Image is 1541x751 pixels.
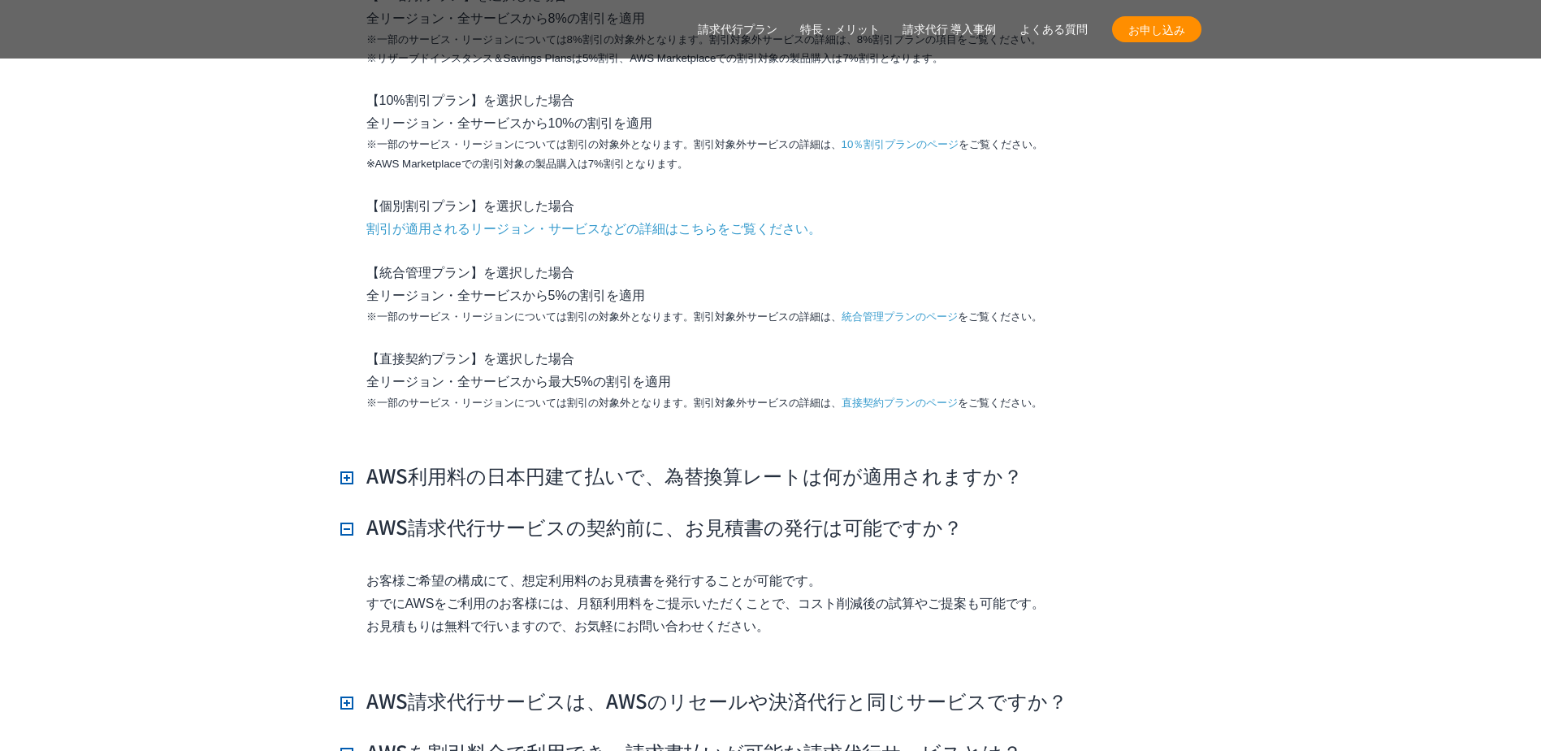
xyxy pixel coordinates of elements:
[842,135,959,154] a: 10％割引プランのページ
[366,262,1201,326] p: 【統合管理プラン】を選択した場合 全リージョン・全サービスから5%の割引を適用
[800,21,880,38] a: 特長・メリット
[366,570,1201,638] p: お客様ご希望の構成にて、想定利用料のお見積書を発行することが可能です。 すでにAWSをご利用のお客様には、月額利用料をご提示いただくことで、コスト削減後の試算やご提案も可能です。 お見積もりは無...
[366,218,821,241] a: 割引が適用されるリージョン・サービスなどの詳細はこちらをご覧ください。
[366,135,1201,173] small: ※一部のサービス・リージョンについては割引の対象外となります。割引対象外サービスの詳細は、 をご覧ください。 ※AWS Marketplaceでの割引対象の製品購入は7%割引となります。
[698,21,777,38] a: 請求代行プラン
[340,462,1023,489] h3: AWS利用料の日本円建て払いで、為替換算レートは何が適用されますか？
[842,307,958,326] a: 統合管理プランのページ
[366,30,1201,49] small: ※一部のサービス・リージョンについては8%割引の対象外となります。割引対象外サービスの詳細は、8%割引プランの項目をご覧ください。
[366,89,1201,173] p: 【10%割引プラン】を選択した場合 全リージョン・全サービスから10%の割引を適用
[842,393,958,412] a: 直接契約プランのページ
[1112,21,1201,38] span: お申し込み
[366,195,1201,241] p: 【個別割引プラン】を選択した場合
[1019,21,1088,38] a: よくある質問
[903,21,997,38] a: 請求代行 導入事例
[1112,16,1201,42] a: お申し込み
[366,307,1201,326] small: ※一部のサービス・リージョンについては割引の対象外となります。割引対象外サービスの詳細は、 をご覧ください。
[366,393,1201,412] small: ※一部のサービス・リージョンについては割引の対象外となります。割引対象外サービスの詳細は、 をご覧ください。
[366,348,1201,412] p: 【直接契約プラン】を選択した場合 全リージョン・全サービスから最大5%の割引を適用
[340,687,1067,714] h3: AWS請求代行サービスは、AWSのリセールや決済代行と同じサービスですか？
[340,513,963,540] h3: AWS請求代行サービスの契約前に、お見積書の発行は可能ですか？
[366,49,1201,67] small: ※リザーブドインスタンス＆Savings Plansは5%割引、AWS Marketplaceでの割引対象の製品購入は7%割引となります。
